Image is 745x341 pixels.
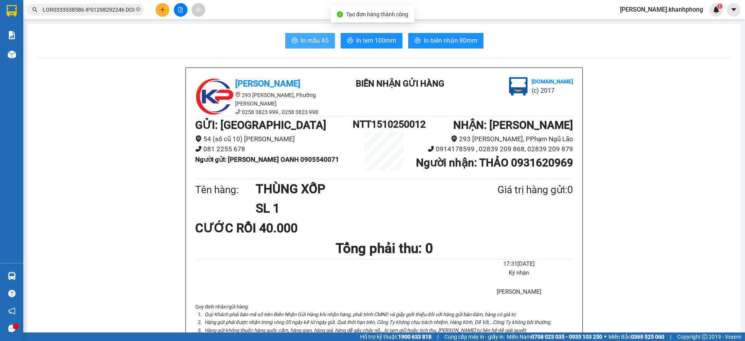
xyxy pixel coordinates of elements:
[204,319,551,325] i: Hàng gửi phải được nhận trong vòng 05 ngày kể từ ngày gửi. Quá thời hạn trên, Công Ty không chịu ...
[360,332,431,341] span: Hỗ trợ kỹ thuật:
[136,6,140,14] span: close-circle
[460,182,573,198] div: Giá trị hàng gửi: 0
[337,11,343,17] span: check-circle
[43,5,134,14] input: Tìm tên, số ĐT hoặc mã đơn
[196,7,201,12] span: aim
[353,117,416,132] h1: NTT1510250012
[195,91,335,108] li: 293 [PERSON_NAME], Phường [PERSON_NAME]
[702,334,707,339] span: copyright
[174,3,187,17] button: file-add
[50,11,74,61] b: BIÊN NHẬN GỬI HÀNG
[416,134,573,144] li: 293 [PERSON_NAME], PPhạm Ngũ Lão
[195,144,353,154] li: 081 2255 678
[136,7,140,12] span: close-circle
[195,135,202,142] span: environment
[8,290,16,297] span: question-circle
[160,7,165,12] span: plus
[532,86,573,95] li: (c) 2017
[444,332,505,341] span: Cung cấp máy in - giấy in:
[424,36,477,45] span: In biên nhận 80mm
[414,37,421,45] span: printer
[465,268,573,278] li: Ký nhận
[32,7,38,12] span: search
[465,260,573,269] li: 17:31[DATE]
[509,77,528,96] img: logo.jpg
[531,334,602,340] strong: 0708 023 035 - 0935 103 250
[465,287,573,297] li: [PERSON_NAME]
[204,327,527,333] i: Hàng gửi không thuộc hàng quốc cấm, hàng gian, hàng giả, hàng dễ gây cháy nổ,...bị tạm giữ hoặc t...
[631,334,664,340] strong: 0369 525 060
[192,3,205,17] button: aim
[713,6,720,13] img: icon-new-feature
[347,37,353,45] span: printer
[195,119,326,132] b: GỬI : [GEOGRAPHIC_DATA]
[291,37,298,45] span: printer
[604,335,606,338] span: ⚪️
[301,36,329,45] span: In mẫu A5
[285,33,335,48] button: printerIn mẫu A5
[718,3,721,9] span: 1
[437,332,438,341] span: |
[507,332,602,341] span: Miền Nam
[346,11,408,17] span: Tạo đơn hàng thành công
[727,3,740,17] button: caret-down
[235,79,300,88] b: [PERSON_NAME]
[10,50,44,87] b: [PERSON_NAME]
[532,78,573,85] b: [DOMAIN_NAME]
[65,37,107,47] li: (c) 2017
[408,33,483,48] button: printerIn biên nhận 80mm
[614,5,709,14] span: [PERSON_NAME].khanhphong
[195,182,256,198] div: Tên hàng:
[416,156,573,169] b: Người nhận : THẢO 0931620969
[451,135,457,142] span: environment
[65,29,107,36] b: [DOMAIN_NAME]
[235,109,241,114] span: phone
[8,50,16,59] img: warehouse-icon
[195,156,339,163] b: Người gửi : [PERSON_NAME] OANH 0905540071
[195,238,573,259] h1: Tổng phải thu: 0
[356,79,444,88] b: BIÊN NHẬN GỬI HÀNG
[84,10,103,28] img: logo.jpg
[195,145,202,152] span: phone
[8,325,16,332] span: message
[235,92,241,97] span: environment
[195,108,335,116] li: 0258 3823 999 , 0258 3823 998
[717,3,722,9] sup: 1
[398,334,431,340] strong: 1900 633 818
[256,179,460,199] h1: THÙNG XỐP
[356,36,396,45] span: In tem 100mm
[670,332,671,341] span: |
[8,272,16,280] img: warehouse-icon
[195,218,320,238] div: CƯỚC RỒI 40.000
[195,77,234,116] img: logo.jpg
[8,307,16,315] span: notification
[10,10,49,48] img: logo.jpg
[7,5,17,17] img: logo-vxr
[608,332,664,341] span: Miền Bắc
[453,119,573,132] b: NHẬN : [PERSON_NAME]
[195,134,353,144] li: 54 (số cũ 10) [PERSON_NAME]
[730,6,737,13] span: caret-down
[8,31,16,39] img: solution-icon
[204,312,516,317] i: Quý Khách phải báo mã số trên Biên Nhận Gửi Hàng khi nhận hàng, phải trình CMND và giấy giới thiệ...
[256,199,460,218] h1: SL 1
[416,144,573,154] li: 0914178599 , 02839 209 868, 02839 209 879
[428,145,434,152] span: phone
[178,7,183,12] span: file-add
[156,3,169,17] button: plus
[341,33,402,48] button: printerIn tem 100mm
